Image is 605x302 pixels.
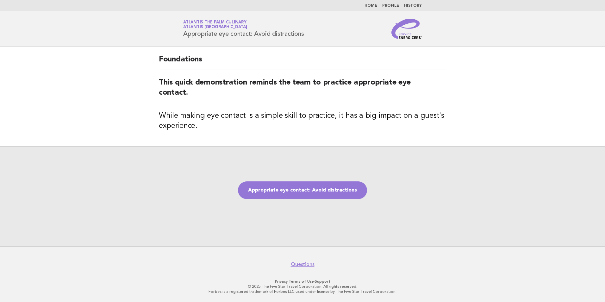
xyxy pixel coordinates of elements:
a: Terms of Use [289,279,314,284]
a: History [404,4,422,8]
a: Profile [382,4,399,8]
span: Atlantis [GEOGRAPHIC_DATA] [183,25,247,29]
a: Privacy [275,279,288,284]
a: Atlantis The Palm CulinaryAtlantis [GEOGRAPHIC_DATA] [183,20,247,29]
p: Forbes is a registered trademark of Forbes LLC used under license by The Five Star Travel Corpora... [109,289,496,294]
h2: This quick demonstration reminds the team to practice appropriate eye contact. [159,78,446,103]
h1: Appropriate eye contact: Avoid distractions [183,21,304,37]
a: Appropriate eye contact: Avoid distractions [238,181,367,199]
img: Service Energizers [391,19,422,39]
a: Support [315,279,330,284]
p: · · [109,279,496,284]
a: Home [365,4,377,8]
h2: Foundations [159,54,446,70]
p: © 2025 The Five Star Travel Corporation. All rights reserved. [109,284,496,289]
a: Questions [291,261,315,267]
h3: While making eye contact is a simple skill to practice, it has a big impact on a guest's experience. [159,111,446,131]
